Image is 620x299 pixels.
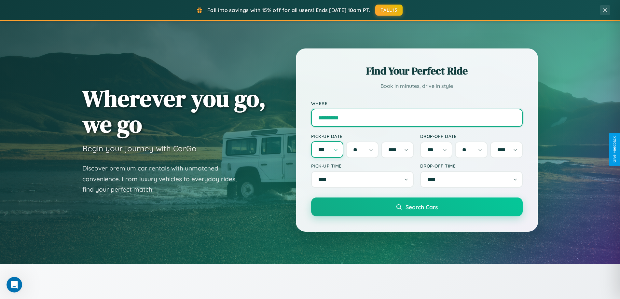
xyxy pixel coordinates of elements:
[311,101,523,106] label: Where
[420,133,523,139] label: Drop-off Date
[311,163,414,169] label: Pick-up Time
[7,277,22,292] iframe: Intercom live chat
[311,133,414,139] label: Pick-up Date
[207,7,370,13] span: Fall into savings with 15% off for all users! Ends [DATE] 10am PT.
[311,81,523,91] p: Book in minutes, drive in style
[82,86,266,137] h1: Wherever you go, we go
[311,197,523,216] button: Search Cars
[311,64,523,78] h2: Find Your Perfect Ride
[82,163,245,195] p: Discover premium car rentals with unmatched convenience. From luxury vehicles to everyday rides, ...
[406,203,438,211] span: Search Cars
[82,143,197,153] h3: Begin your journey with CarGo
[420,163,523,169] label: Drop-off Time
[612,136,617,163] div: Give Feedback
[375,5,403,16] button: FALL15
